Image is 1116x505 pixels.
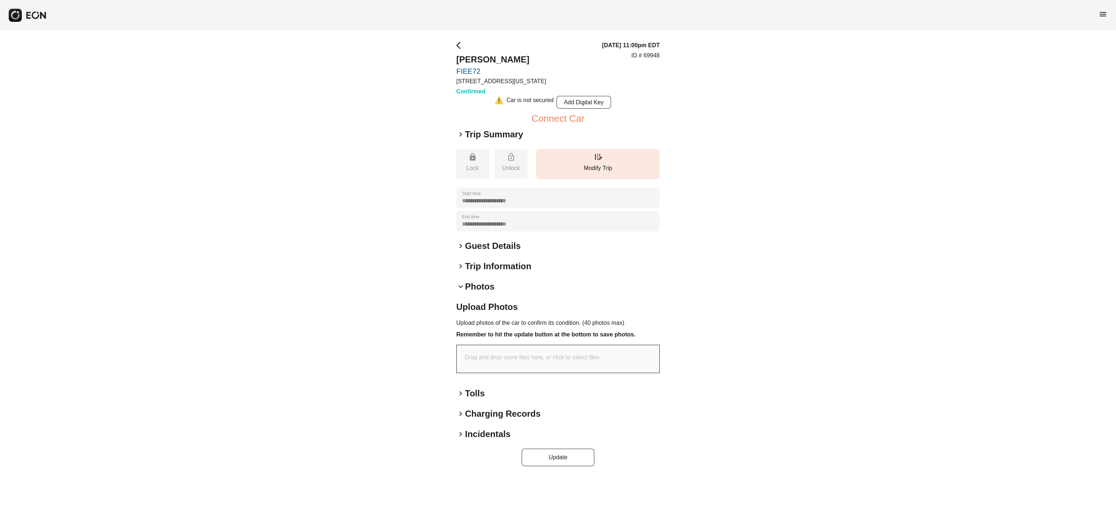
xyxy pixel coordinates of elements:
button: Modify Trip [536,149,660,179]
h2: Photos [465,281,494,292]
h2: Trip Summary [465,129,523,140]
button: Update [522,449,594,466]
span: keyboard_arrow_right [456,262,465,271]
p: Modify Trip [540,164,656,173]
p: Upload photos of the car to confirm its condition. (40 photos max) [456,319,660,327]
p: Drag and drop some files here, or click to select files [465,353,599,362]
p: [STREET_ADDRESS][US_STATE] [456,77,546,86]
h2: Upload Photos [456,301,660,313]
span: keyboard_arrow_right [456,409,465,418]
button: Add Digital Key [557,96,611,109]
h3: Confirmed [456,87,546,96]
h2: Incidentals [465,428,510,440]
h2: [PERSON_NAME] [456,54,546,65]
h2: Tolls [465,388,485,399]
h2: Guest Details [465,240,521,252]
span: menu [1099,10,1107,19]
span: keyboard_arrow_right [456,430,465,439]
a: FIEE72 [456,67,546,76]
span: keyboard_arrow_right [456,242,465,250]
span: keyboard_arrow_right [456,130,465,139]
div: ⚠️ [494,96,504,109]
p: ID # 69948 [631,51,660,60]
span: edit_road [594,153,602,161]
h3: Remember to hit the update button at the bottom to save photos. [456,330,660,339]
h2: Charging Records [465,408,541,420]
h3: [DATE] 11:00pm EDT [602,41,660,50]
div: Car is not secured [506,96,554,109]
span: keyboard_arrow_right [456,389,465,398]
span: keyboard_arrow_down [456,282,465,291]
button: Connect Car [531,114,585,123]
h2: Trip Information [465,260,531,272]
span: arrow_back_ios [456,41,465,50]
